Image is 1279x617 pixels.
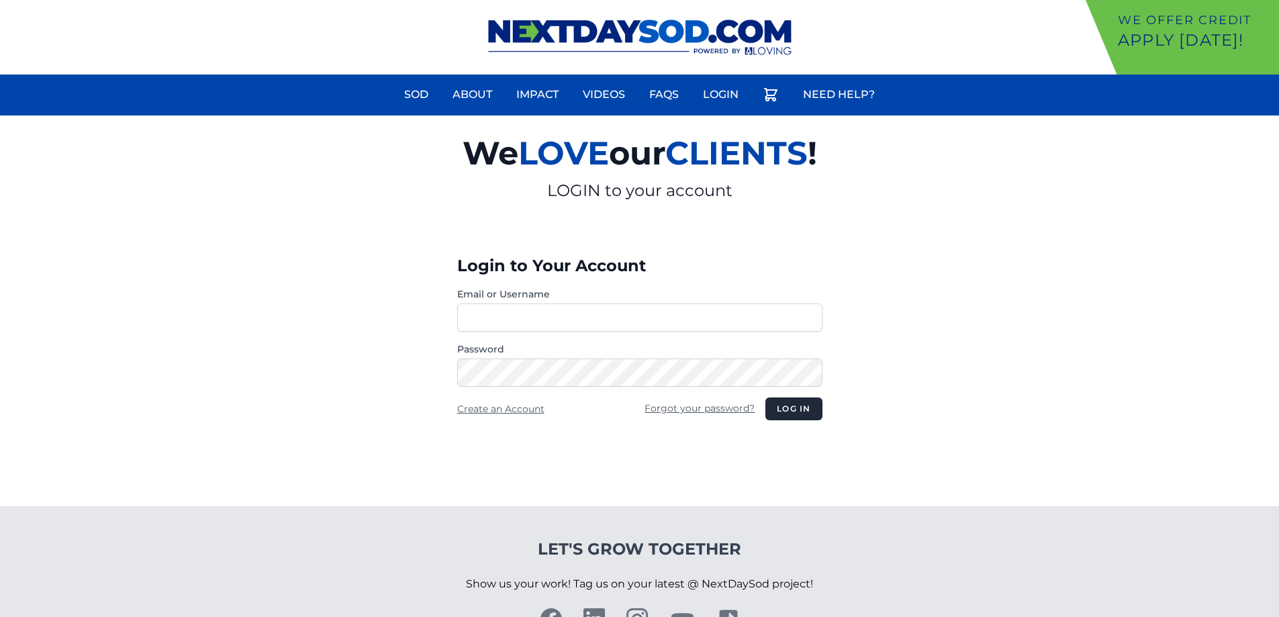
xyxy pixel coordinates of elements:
a: Videos [575,79,633,111]
a: Login [695,79,747,111]
a: About [444,79,500,111]
a: Sod [396,79,436,111]
h2: We our ! [307,126,973,180]
p: We offer Credit [1118,11,1274,30]
a: Impact [508,79,567,111]
a: Forgot your password? [645,402,755,414]
label: Password [457,342,822,356]
a: Need Help? [795,79,883,111]
span: LOVE [518,134,609,173]
a: FAQs [641,79,687,111]
p: Show us your work! Tag us on your latest @ NextDaySod project! [466,560,813,608]
span: CLIENTS [665,134,808,173]
label: Email or Username [457,287,822,301]
button: Log in [765,397,822,420]
p: LOGIN to your account [307,180,973,201]
h4: Let's Grow Together [466,538,813,560]
a: Create an Account [457,403,544,415]
h3: Login to Your Account [457,255,822,277]
p: Apply [DATE]! [1118,30,1274,51]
